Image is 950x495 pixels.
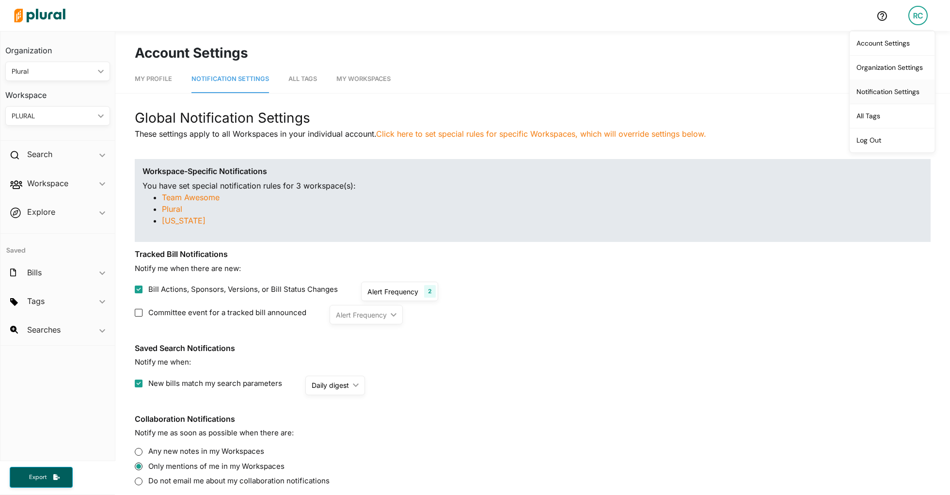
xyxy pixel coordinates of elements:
[336,75,391,82] span: My Workspaces
[850,104,934,128] a: All Tags
[10,467,73,488] button: Export
[142,167,923,176] h3: Workspace-Specific Notifications
[5,81,110,102] h3: Workspace
[135,250,931,259] h3: Tracked Bill Notifications
[135,446,931,457] label: Any new notes in my Workspaces
[135,128,931,140] p: These settings apply to all Workspaces in your individual account.
[162,192,220,202] a: Team Awesome
[135,448,142,456] input: Any new notes in my Workspaces
[135,75,172,82] span: My Profile
[5,36,110,58] h3: Organization
[27,267,42,278] h2: Bills
[424,285,436,298] div: 2
[148,461,285,472] span: Only mentions of me in my Workspaces
[135,43,931,63] h1: Account Settings
[12,111,94,121] div: PLURAL
[917,462,940,485] iframe: Intercom live chat
[336,310,387,320] div: Alert Frequency
[367,287,418,297] div: Alert Frequency
[336,65,391,93] a: My Workspaces
[288,75,317,82] span: All Tags
[12,66,94,77] div: Plural
[135,476,931,487] label: Do not email me about my collaboration notifications
[135,286,142,293] input: Bill Actions, Sponsors, Versions, or Bill Status Changes
[148,307,306,319] span: Committee event for a tracked bill announced
[0,234,115,257] h4: Saved
[22,473,53,481] span: Export
[27,296,45,306] h2: Tags
[191,65,269,93] a: Notification Settings
[148,284,338,295] span: Bill Actions, Sponsors, Versions, or Bill Status Changes
[312,380,349,390] div: Daily digest
[27,178,68,189] h2: Workspace
[288,65,317,93] a: All Tags
[27,324,61,335] h2: Searches
[162,204,182,214] a: Plural
[27,207,55,217] h2: Explore
[27,149,52,160] h2: Search
[850,55,934,80] a: Organization Settings
[135,478,142,485] input: Do not email me about my collaboration notifications
[135,65,172,93] a: My Profile
[135,380,142,387] input: New bills match my search parameters
[908,6,928,25] div: RC
[850,128,934,152] a: Log Out
[135,357,931,368] p: Notify me when:
[850,31,934,55] a: Account Settings
[135,159,931,242] div: You have set special notification rules for 3 workspace(s) :
[162,216,206,225] a: [US_STATE]
[135,415,931,424] h3: Collaboration Notifications
[148,378,282,389] span: New bills match my search parameters
[191,75,269,82] span: Notification Settings
[901,2,935,29] a: RC
[135,344,931,353] h3: Saved Search Notifications
[135,263,931,274] p: Notify me when there are new:
[135,108,931,128] div: Global Notification Settings
[135,463,142,470] input: Only mentions of me in my Workspaces
[376,129,706,139] a: Click here to set special rules for specific Workspaces, which will override settings below.
[135,309,142,317] input: Committee event for a tracked bill announced
[850,80,934,104] a: Notification Settings
[135,428,931,439] p: Notify me as soon as possible when there are:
